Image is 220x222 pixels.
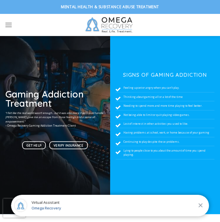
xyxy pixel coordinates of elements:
p: – Omega Recovery Gaming Addiction Treatment Client [5,111,104,128]
img: Omega Recovery [82,14,138,36]
li: Having problems at school, work, or home because of your gaming [116,128,215,137]
li: Not being able to limit or quit playing video games. [116,110,215,119]
a: Menu [5,17,12,33]
h1: Gaming Addiction Treatment [5,90,104,108]
span: Verify Insurance [54,143,84,148]
li: Thinking about gaming all or a lot of the time [116,92,215,101]
li: Lost of interest in other activities you used to like. [116,119,215,128]
strong: Mental Health & Substance Abuse Treatment [61,4,159,9]
a: Verify Insurance [49,141,88,149]
li: Continuing to play despite these problems. [116,137,215,146]
li: Lying to people close to you about the amount of time you spend playing. [116,146,215,159]
iframe: reCAPTCHA [3,199,25,218]
span: Get Help [27,143,41,148]
li: Needing to spend more and more time playing to feel better. [116,101,215,110]
a: Get Help [22,141,45,149]
h3: Signs of Gaming Addiction [116,72,215,78]
li: Feeling upset or angry when you can’t play. [116,83,215,92]
em: “I felt like the real world wasn’t enough…but it was also more than I could handle. [PERSON_NAME]... [5,111,104,123]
